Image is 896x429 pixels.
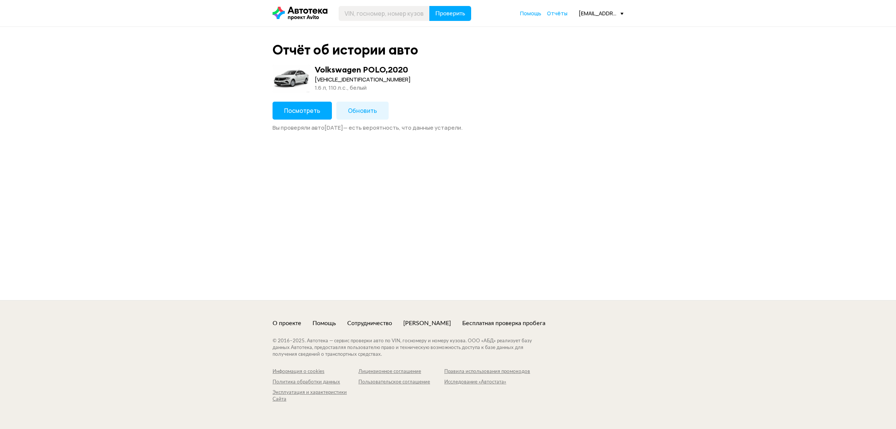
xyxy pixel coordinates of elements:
[435,10,465,16] span: Проверить
[579,10,623,17] div: [EMAIL_ADDRESS][DOMAIN_NAME]
[273,124,623,132] div: Вы проверяли авто [DATE] — есть вероятность, что данные устарели.
[358,368,444,375] a: Лицензионное соглашение
[273,368,358,375] a: Информация о cookies
[520,10,541,17] a: Помощь
[315,75,411,84] div: [VEHICLE_IDENTIFICATION_NUMBER]
[312,319,336,327] a: Помощь
[273,42,418,58] div: Отчёт об истории авто
[429,6,471,21] button: Проверить
[273,102,332,120] button: Посмотреть
[444,368,530,375] a: Правила использования промокодов
[315,84,411,92] div: 1.6 л, 110 л.c., белый
[358,379,444,386] a: Пользовательское соглашение
[347,319,392,327] a: Сотрудничество
[273,389,358,403] a: Эксплуатация и характеристики Сайта
[315,65,408,74] div: Volkswagen POLO , 2020
[348,107,377,115] span: Обновить
[273,379,358,386] a: Политика обработки данных
[462,319,545,327] a: Бесплатная проверка пробега
[336,102,389,120] button: Обновить
[403,319,451,327] a: [PERSON_NAME]
[284,107,320,115] span: Посмотреть
[444,379,530,386] a: Исследование «Автостата»
[547,10,567,17] a: Отчёты
[273,319,301,327] a: О проекте
[273,338,547,358] div: © 2016– 2025 . Автотека — сервис проверки авто по VIN, госномеру и номеру кузова. ООО «АБД» реали...
[339,6,430,21] input: VIN, госномер, номер кузова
